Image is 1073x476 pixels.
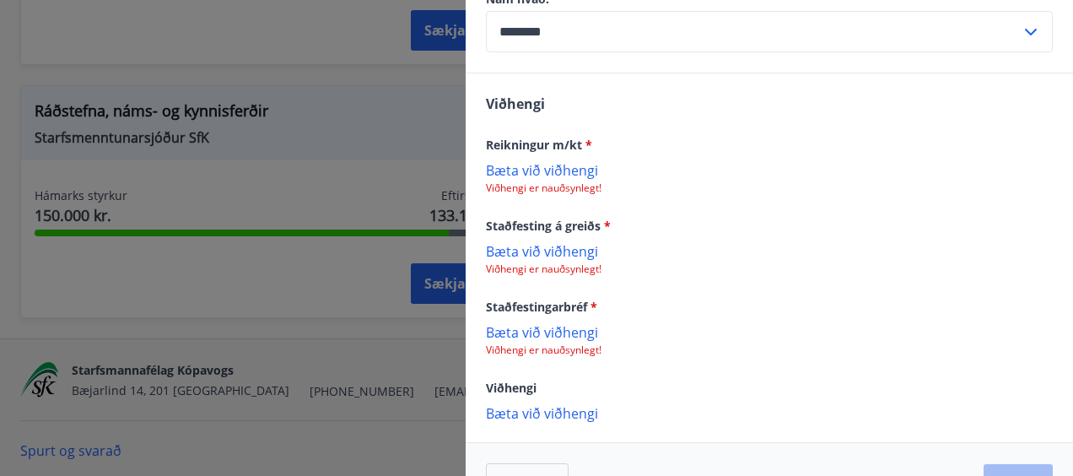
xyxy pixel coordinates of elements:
[486,218,611,234] span: Staðfesting á greiðs
[486,380,536,396] span: Viðhengi
[486,299,597,315] span: Staðfestingarbréf
[486,161,1053,178] p: Bæta við viðhengi
[486,242,1053,259] p: Bæta við viðhengi
[486,181,1053,195] p: Viðhengi er nauðsynlegt!
[486,323,1053,340] p: Bæta við viðhengi
[486,404,1053,421] p: Bæta við viðhengi
[486,95,545,113] span: Viðhengi
[486,262,1053,276] p: Viðhengi er nauðsynlegt!
[486,137,592,153] span: Reikningur m/kt
[486,343,1053,357] p: Viðhengi er nauðsynlegt!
